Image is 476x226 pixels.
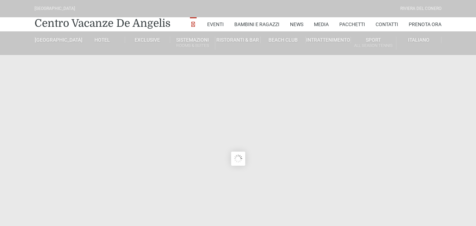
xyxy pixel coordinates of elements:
[80,37,125,43] a: Hotel
[306,37,351,43] a: Intrattenimento
[351,37,396,50] a: SportAll Season Tennis
[261,37,306,43] a: Beach Club
[170,37,215,50] a: SistemazioniRooms & Suites
[35,5,75,12] div: [GEOGRAPHIC_DATA]
[408,37,429,43] span: Italiano
[215,37,260,43] a: Ristoranti & Bar
[351,42,396,49] small: All Season Tennis
[314,17,329,31] a: Media
[207,17,224,31] a: Eventi
[409,17,441,31] a: Prenota Ora
[35,16,171,30] a: Centro Vacanze De Angelis
[396,37,441,43] a: Italiano
[339,17,365,31] a: Pacchetti
[35,37,80,43] a: [GEOGRAPHIC_DATA]
[170,42,215,49] small: Rooms & Suites
[290,17,303,31] a: News
[125,37,170,43] a: Exclusive
[234,17,279,31] a: Bambini e Ragazzi
[400,5,441,12] div: Riviera Del Conero
[376,17,398,31] a: Contatti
